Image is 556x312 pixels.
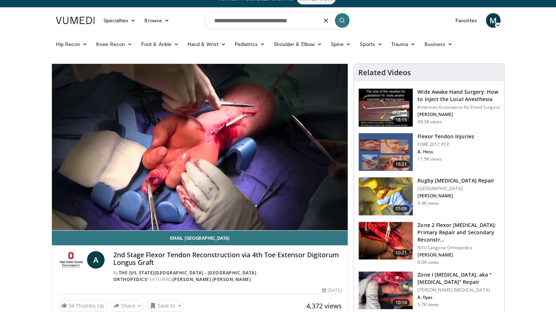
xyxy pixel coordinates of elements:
[417,252,500,258] p: [PERSON_NAME]
[393,161,410,168] span: 16:21
[387,37,420,51] a: Trauma
[393,116,410,124] span: 18:15
[212,276,251,282] a: [PERSON_NAME]
[140,13,174,28] a: Browse
[355,37,387,51] a: Sports
[358,88,500,127] a: 18:15 Wide Awake Hand Surgery: How to Inject the Local Anesthesia American Association for Hand S...
[359,133,413,171] img: 7006d695-e87b-44ca-8282-580cfbaead39.150x105_q85_crop-smart_upscale.jpg
[359,177,413,215] img: 8c27fefa-cd62-4f8e-93ff-934928e829ee.150x105_q85_crop-smart_upscale.jpg
[99,13,140,28] a: Specialties
[87,251,105,269] a: A
[417,149,474,155] p: A. Hess
[113,270,257,282] a: The [US_STATE][GEOGRAPHIC_DATA] - [GEOGRAPHIC_DATA] Orthopedics
[417,142,474,147] p: FORE 2017 PCP
[326,37,355,51] a: Spine
[393,249,410,257] span: 10:21
[183,37,230,51] a: Hand & Wrist
[420,37,457,51] a: Business
[52,231,348,245] a: Email [GEOGRAPHIC_DATA]
[68,302,74,309] span: 34
[451,13,481,28] a: Favorites
[417,133,474,140] h3: Flexor Tendon Injuries
[417,193,494,199] p: [PERSON_NAME]
[58,300,107,311] a: 34 Thumbs Up
[359,89,413,127] img: Q2xRg7exoPLTwO8X4xMDoxOjBrO-I4W8_1.150x105_q85_crop-smart_upscale.jpg
[358,177,500,216] a: 05:09 Rugby [MEDICAL_DATA] Repair [GEOGRAPHIC_DATA] [PERSON_NAME] 9.4K views
[417,200,439,206] p: 9.4K views
[56,17,95,24] img: VuMedi Logo
[417,259,439,265] p: 8.0K views
[417,271,500,286] h3: Zone I [MEDICAL_DATA], aka "[MEDICAL_DATA]" Repair
[173,276,211,282] a: [PERSON_NAME]
[358,222,500,265] a: 10:21 Zone 2 Flexor [MEDICAL_DATA]: Primary Repair and Secondary Reconstr… NYU Langone Orthopedic...
[205,12,351,29] input: Search topics, interventions
[417,119,442,125] p: 48.3K views
[417,177,494,184] h3: Rugby [MEDICAL_DATA] Repair
[92,37,137,51] a: Knee Recon
[393,205,410,212] span: 05:09
[58,251,84,269] img: The Ohio State University - Wexner Medical Center Orthopedics
[417,287,500,293] p: [PERSON_NAME] [MEDICAL_DATA]
[137,37,183,51] a: Foot & Ankle
[110,300,144,312] button: Share
[113,270,342,283] div: By FEATURING ,
[52,64,348,231] video-js: Video Player
[306,301,342,310] span: 4,372 views
[147,300,184,312] button: Save to
[417,156,442,162] p: 11.5K views
[417,88,500,103] h3: Wide Awake Hand Surgery: How to Inject the Local Anesthesia
[417,302,439,308] p: 5.7K views
[417,186,494,192] p: [GEOGRAPHIC_DATA]
[358,133,500,172] a: 16:21 Flexor Tendon Injuries FORE 2017 PCP A. Hess 11.5K views
[52,37,92,51] a: Hip Recon
[359,271,413,309] img: 0d59ad00-c255-429e-9de8-eb2f74552347.150x105_q85_crop-smart_upscale.jpg
[417,112,500,118] p: [PERSON_NAME]
[269,37,326,51] a: Shoulder & Elbow
[230,37,269,51] a: Pediatrics
[393,299,410,306] span: 10:14
[486,13,500,28] a: M
[359,222,413,260] img: b15ab5f3-4390-48d4-b275-99626f519c4a.150x105_q85_crop-smart_upscale.jpg
[358,271,500,310] a: 10:14 Zone I [MEDICAL_DATA], aka "[MEDICAL_DATA]" Repair [PERSON_NAME] [MEDICAL_DATA] A. Ilyas 5....
[417,222,500,243] h3: Zone 2 Flexor [MEDICAL_DATA]: Primary Repair and Secondary Reconstr…
[322,287,342,294] div: [DATE]
[417,245,500,251] p: NYU Langone Orthopedics
[417,294,500,300] p: A. Ilyas
[417,104,500,110] p: American Association for Hand Surgery
[358,68,411,77] h4: Related Videos
[113,251,342,267] h4: 2nd Stage Flexor Tendon Reconstruction via 4th Toe Extensor Digitorum Longus Graft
